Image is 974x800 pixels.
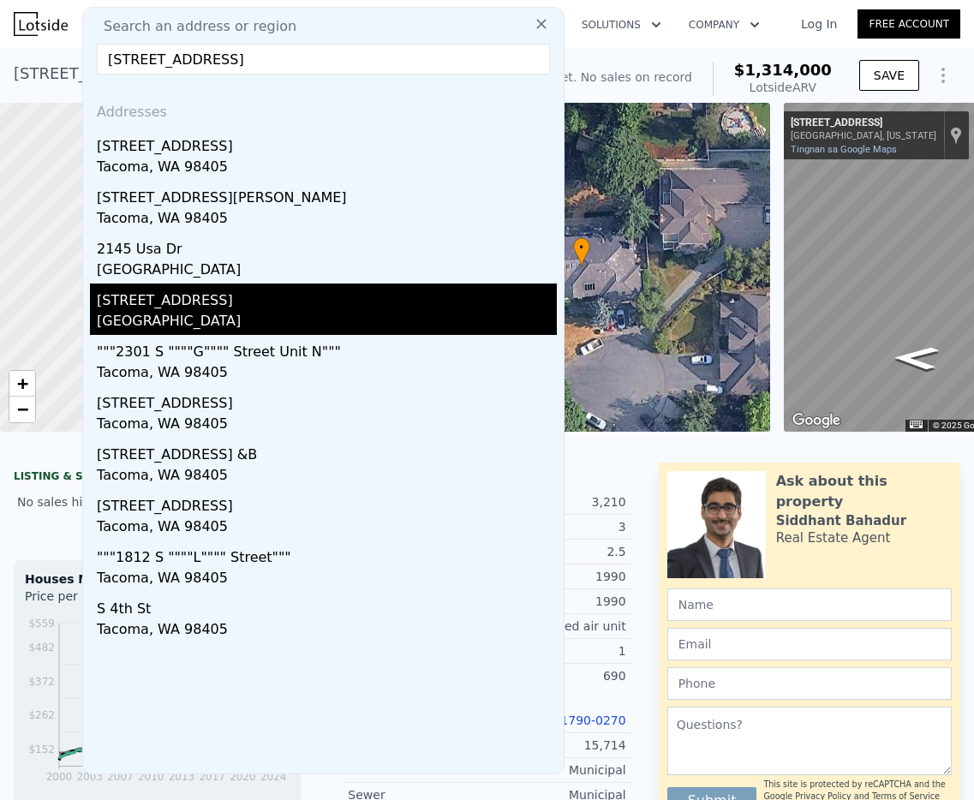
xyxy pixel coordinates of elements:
tspan: 2007 [107,771,134,783]
tspan: 2003 [76,771,103,783]
tspan: $152 [28,743,55,755]
div: [STREET_ADDRESS] [97,386,557,414]
a: Free Account [857,9,960,39]
tspan: 2013 [169,771,195,783]
button: Company [675,9,774,40]
div: 2145 Usa Dr [97,232,557,260]
div: Tacoma, WA 98405 [97,568,557,592]
div: [STREET_ADDRESS] &B [97,438,557,465]
div: LISTING & SALE HISTORY [14,469,302,487]
div: Off Market. No sales on record [511,69,692,86]
div: [GEOGRAPHIC_DATA] [97,311,557,335]
tspan: 2000 [46,771,73,783]
div: [STREET_ADDRESS] , [GEOGRAPHIC_DATA] , WA 98166 [14,62,427,86]
div: [STREET_ADDRESS] [97,489,557,516]
span: $1,314,000 [734,61,832,79]
input: Phone [667,667,952,700]
tspan: $372 [28,676,55,688]
div: Ask about this property [776,471,952,512]
span: + [17,373,28,394]
tspan: $262 [28,709,55,721]
tspan: 2017 [199,771,225,783]
div: S 4th St [97,592,557,619]
div: Tacoma, WA 98405 [97,516,557,540]
div: No sales history record for this property. [14,487,302,517]
div: Tacoma, WA 98405 [97,157,557,181]
div: Tacoma, WA 98405 [97,208,557,232]
div: 15,714 [487,737,625,754]
img: Lotside [14,12,68,36]
div: [STREET_ADDRESS] [791,116,936,130]
a: Log In [780,15,857,33]
div: • [573,237,590,267]
input: Name [667,588,952,621]
div: [STREET_ADDRESS] [97,284,557,311]
div: Forced air unit [487,618,625,635]
input: Enter an address, city, region, neighborhood or zip code [97,44,550,75]
div: """2301 S """"G"""" Street Unit N""" [97,335,557,362]
div: Tacoma, WA 98405 [97,619,557,643]
div: Addresses [90,88,557,129]
a: Ipakita ang lokasyon sa mapa [950,126,962,145]
button: Show Options [926,58,960,93]
div: Siddhant Bahadur [776,512,906,529]
div: [GEOGRAPHIC_DATA] [97,260,557,284]
div: Tacoma, WA 98405 [97,465,557,489]
div: Tacoma, WA 98405 [97,362,557,386]
a: 611790-0270 [546,713,626,727]
span: − [17,398,28,420]
tspan: 2010 [138,771,164,783]
button: Mga keyboard shortcut [910,421,922,428]
div: """1812 S """"L"""" Street""" [97,540,557,568]
tspan: $559 [28,618,55,630]
span: Search an address or region [90,16,296,37]
tspan: $482 [28,642,55,654]
div: Lotside ARV [734,79,832,96]
a: Zoom out [9,397,35,422]
div: Price per Square Foot [25,588,158,615]
tspan: 2020 [230,771,256,783]
div: Real Estate Agent [776,529,891,546]
button: SAVE [859,60,919,91]
a: Zoom in [9,371,35,397]
a: Buksan ang lugar na ito sa Google Maps (magbubukas ng bagong window) [788,409,845,432]
input: Email [667,628,952,660]
img: Google [788,409,845,432]
div: [STREET_ADDRESS] [97,129,557,157]
span: • [573,240,590,255]
tspan: 2024 [260,771,287,783]
div: Tacoma, WA 98405 [97,414,557,438]
a: Tingnan sa Google Maps [791,144,897,155]
div: [STREET_ADDRESS][PERSON_NAME] [97,181,557,208]
path: Magpakanluran, SW 194th Pl [874,341,958,375]
button: Solutions [568,9,675,40]
div: [GEOGRAPHIC_DATA], [US_STATE] [791,130,936,141]
div: Houses Median Sale [25,570,290,588]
